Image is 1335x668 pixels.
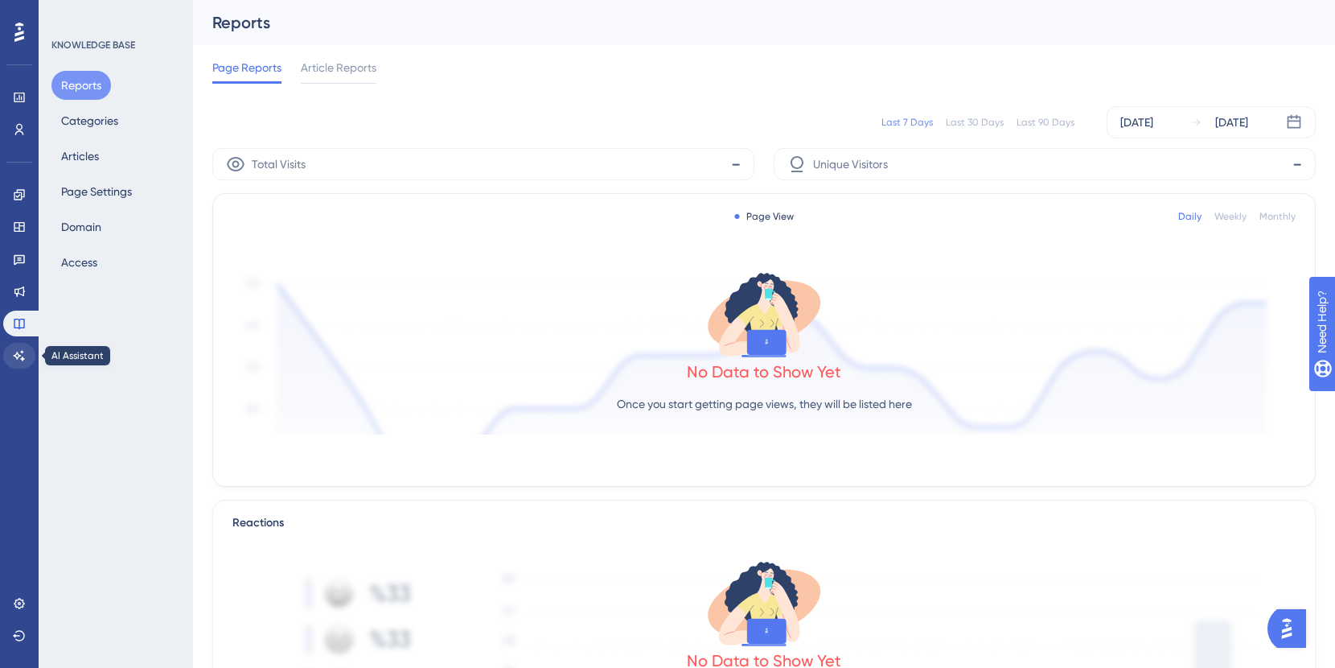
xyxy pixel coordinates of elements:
[212,11,1275,34] div: Reports
[252,155,306,174] span: Total Visits
[687,361,841,383] div: No Data to Show Yet
[1017,116,1074,129] div: Last 90 Days
[1292,151,1302,177] span: -
[51,106,128,135] button: Categories
[881,116,933,129] div: Last 7 Days
[617,394,912,414] p: Once you start getting page views, they will be listed here
[51,177,142,206] button: Page Settings
[1214,210,1247,223] div: Weekly
[1267,604,1316,653] iframe: UserGuiding AI Assistant Launcher
[38,4,101,23] span: Need Help?
[1259,210,1296,223] div: Monthly
[51,142,109,171] button: Articles
[51,212,111,241] button: Domain
[232,513,1296,533] div: Reactions
[735,210,794,223] div: Page View
[1178,210,1201,223] div: Daily
[301,58,376,77] span: Article Reports
[946,116,1004,129] div: Last 30 Days
[731,151,741,177] span: -
[51,71,111,100] button: Reports
[813,155,888,174] span: Unique Visitors
[51,39,135,52] div: KNOWLEDGE BASE
[1120,113,1153,132] div: [DATE]
[212,58,281,77] span: Page Reports
[51,248,107,277] button: Access
[1215,113,1248,132] div: [DATE]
